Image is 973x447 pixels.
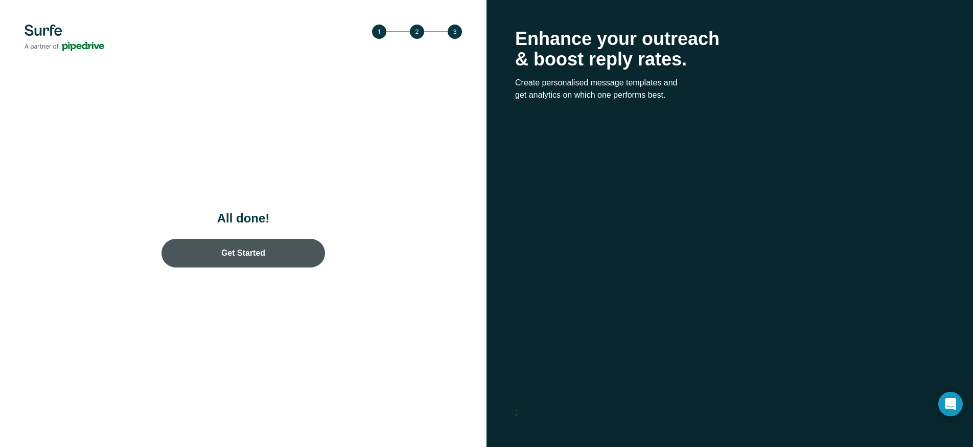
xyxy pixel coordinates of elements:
p: get analytics on which one performs best. [515,89,944,101]
p: & boost reply rates. [515,49,944,70]
img: Step 3 [372,25,462,39]
a: Get Started [161,239,325,267]
p: Enhance your outreach [515,29,944,49]
h1: All done! [141,210,345,227]
div: Open Intercom Messenger [938,392,963,416]
p: Create personalised message templates and [515,77,944,89]
img: Surfe's logo [25,25,104,51]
